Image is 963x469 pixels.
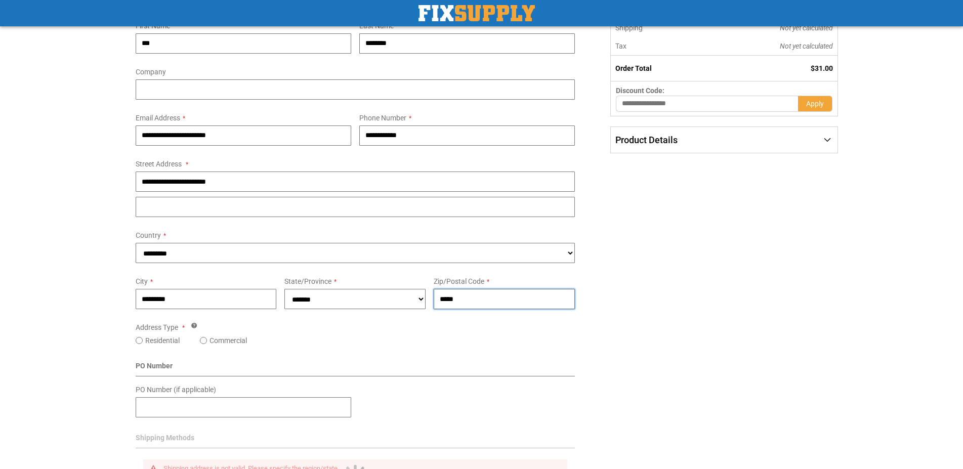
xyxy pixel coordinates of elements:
strong: Order Total [615,64,652,72]
span: Company [136,68,166,76]
span: Product Details [615,135,678,145]
span: PO Number (if applicable) [136,386,216,394]
span: Phone Number [359,114,406,122]
span: State/Province [284,277,331,285]
th: Tax [611,37,711,56]
label: Residential [145,335,180,346]
span: First Name [136,22,170,30]
span: Address Type [136,323,178,331]
span: City [136,277,148,285]
a: store logo [418,5,535,21]
span: Street Address [136,160,182,168]
span: Discount Code: [616,87,664,95]
span: $31.00 [811,64,833,72]
div: PO Number [136,361,575,376]
img: Fix Industrial Supply [418,5,535,21]
span: Country [136,231,161,239]
span: Last Name [359,22,394,30]
span: Zip/Postal Code [434,277,484,285]
button: Apply [798,96,832,112]
span: Not yet calculated [780,42,833,50]
span: Email Address [136,114,180,122]
span: Not yet calculated [780,24,833,32]
label: Commercial [210,335,247,346]
span: Shipping [615,24,643,32]
span: Apply [806,100,824,108]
